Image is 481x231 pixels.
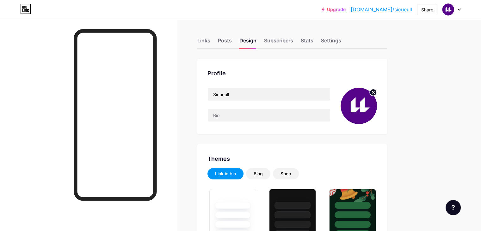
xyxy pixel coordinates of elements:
div: Profile [207,69,377,78]
div: Shop [281,171,291,177]
div: Themes [207,154,377,163]
div: Stats [301,37,313,48]
div: Subscribers [264,37,293,48]
img: sicueull [442,3,454,16]
input: Name [208,88,330,101]
img: sicueull [341,88,377,124]
div: Link in bio [215,171,236,177]
a: Upgrade [322,7,346,12]
a: [DOMAIN_NAME]/sicueull [351,6,412,13]
input: Bio [208,109,330,122]
div: Posts [218,37,232,48]
div: Blog [254,171,263,177]
div: Settings [321,37,341,48]
div: Share [421,6,433,13]
div: Links [197,37,210,48]
div: Design [239,37,256,48]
